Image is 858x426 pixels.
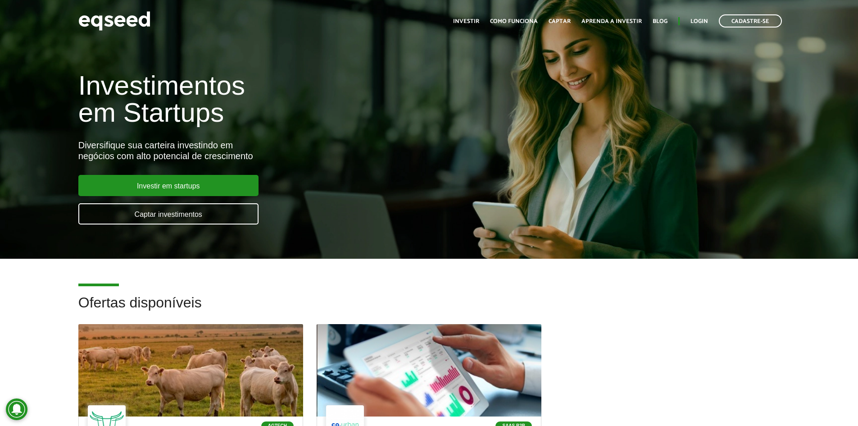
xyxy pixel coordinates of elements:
[78,140,494,161] div: Diversifique sua carteira investindo em negócios com alto potencial de crescimento
[690,18,708,24] a: Login
[78,9,150,33] img: EqSeed
[78,203,259,224] a: Captar investimentos
[78,72,494,126] h1: Investimentos em Startups
[581,18,642,24] a: Aprenda a investir
[490,18,538,24] a: Como funciona
[78,295,780,324] h2: Ofertas disponíveis
[549,18,571,24] a: Captar
[453,18,479,24] a: Investir
[78,175,259,196] a: Investir em startups
[653,18,667,24] a: Blog
[719,14,782,27] a: Cadastre-se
